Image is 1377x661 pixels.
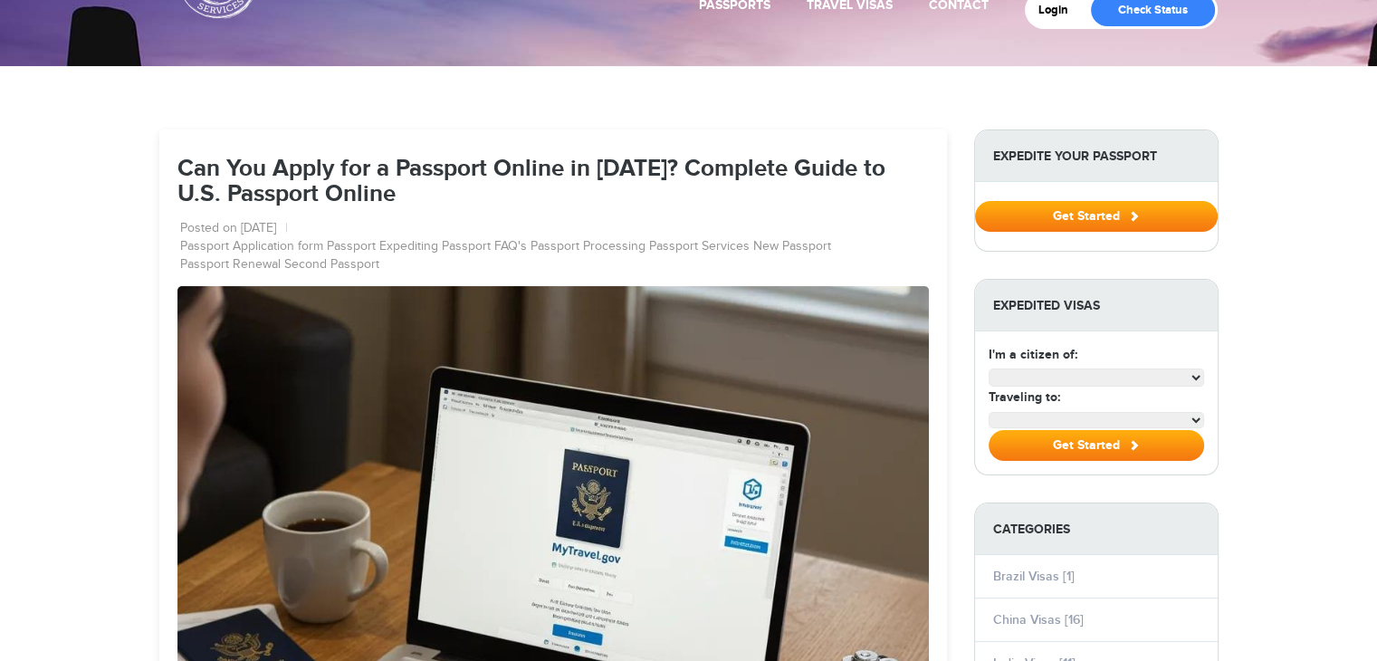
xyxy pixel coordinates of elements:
a: China Visas [16] [993,612,1084,627]
a: Login [1038,3,1081,17]
button: Get Started [989,430,1204,461]
a: Second Passport [284,256,379,274]
strong: Expedited Visas [975,280,1218,331]
a: Passport Application form [180,238,323,256]
strong: Categories [975,503,1218,555]
button: Get Started [975,201,1218,232]
a: Brazil Visas [1] [993,569,1075,584]
a: Passport Expediting [327,238,438,256]
label: I'm a citizen of: [989,345,1077,364]
a: Passport Renewal [180,256,281,274]
h1: Can You Apply for a Passport Online in [DATE]? Complete Guide to U.S. Passport Online [177,157,929,208]
strong: Expedite Your Passport [975,130,1218,182]
a: Passport Services [649,238,750,256]
a: Passport FAQ's [442,238,527,256]
a: New Passport [753,238,831,256]
a: Get Started [975,208,1218,223]
label: Traveling to: [989,388,1060,407]
li: Posted on [DATE] [180,220,288,238]
a: Passport Processing [531,238,645,256]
